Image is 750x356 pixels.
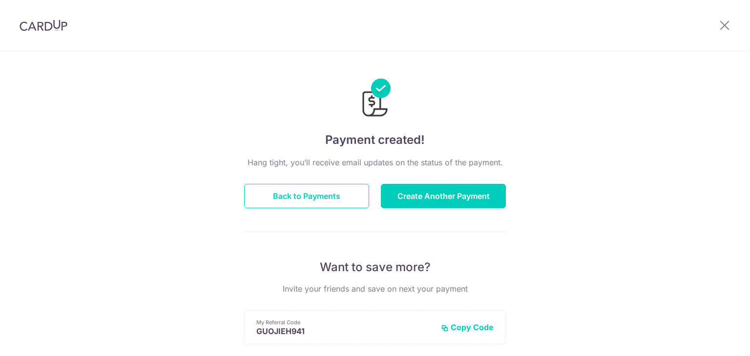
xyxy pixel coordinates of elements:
[244,157,506,168] p: Hang tight, you’ll receive email updates on the status of the payment.
[256,326,433,336] p: GUOJIEH941
[20,20,67,31] img: CardUp
[381,184,506,208] button: Create Another Payment
[244,131,506,149] h4: Payment created!
[441,322,494,332] button: Copy Code
[359,79,391,119] img: Payments
[244,259,506,275] p: Want to save more?
[256,318,433,326] p: My Referral Code
[687,327,740,351] iframe: Opens a widget where you can find more information
[244,184,369,208] button: Back to Payments
[244,283,506,295] p: Invite your friends and save on next your payment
